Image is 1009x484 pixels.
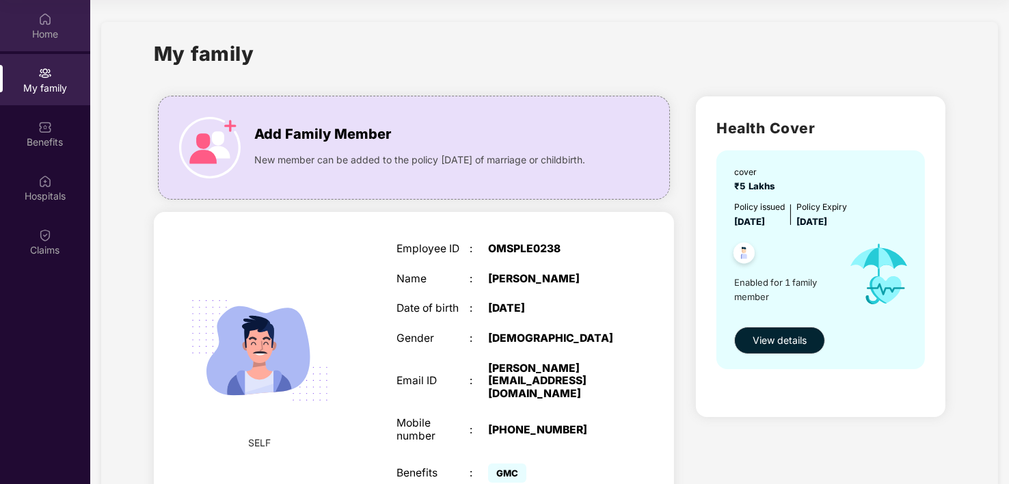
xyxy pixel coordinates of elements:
img: svg+xml;base64,PHN2ZyB4bWxucz0iaHR0cDovL3d3dy53My5vcmcvMjAwMC9zdmciIHdpZHRoPSI0OC45NDMiIGhlaWdodD... [727,239,761,272]
div: : [470,467,488,480]
span: View details [753,333,807,348]
div: : [470,273,488,286]
div: Policy Expiry [796,200,847,213]
div: : [470,332,488,345]
span: [DATE] [734,216,765,227]
div: : [470,243,488,256]
div: [PERSON_NAME] [488,273,616,286]
div: cover [734,165,781,178]
span: New member can be added to the policy [DATE] of marriage or childbirth. [254,152,585,167]
div: Date of birth [396,302,470,315]
h1: My family [154,38,254,69]
span: ₹5 Lakhs [734,180,781,191]
div: : [470,424,488,437]
img: icon [837,229,921,320]
div: OMSPLE0238 [488,243,616,256]
div: [DEMOGRAPHIC_DATA] [488,332,616,345]
div: : [470,375,488,388]
img: svg+xml;base64,PHN2ZyBpZD0iSG9tZSIgeG1sbnM9Imh0dHA6Ly93d3cudzMub3JnLzIwMDAvc3ZnIiB3aWR0aD0iMjAiIG... [38,12,52,26]
div: Email ID [396,375,470,388]
button: View details [734,327,825,354]
div: Mobile number [396,417,470,442]
span: GMC [488,463,526,483]
img: svg+xml;base64,PHN2ZyB3aWR0aD0iMjAiIGhlaWdodD0iMjAiIHZpZXdCb3g9IjAgMCAyMCAyMCIgZmlsbD0ibm9uZSIgeG... [38,66,52,80]
img: icon [179,117,241,178]
div: Policy issued [734,200,785,213]
div: [PERSON_NAME][EMAIL_ADDRESS][DOMAIN_NAME] [488,362,616,401]
div: : [470,302,488,315]
img: svg+xml;base64,PHN2ZyBpZD0iSG9zcGl0YWxzIiB4bWxucz0iaHR0cDovL3d3dy53My5vcmcvMjAwMC9zdmciIHdpZHRoPS... [38,174,52,188]
div: Name [396,273,470,286]
h2: Health Cover [716,117,925,139]
div: Employee ID [396,243,470,256]
span: [DATE] [796,216,827,227]
span: SELF [249,435,271,451]
span: Enabled for 1 family member [734,275,837,304]
div: Benefits [396,467,470,480]
img: svg+xml;base64,PHN2ZyB4bWxucz0iaHR0cDovL3d3dy53My5vcmcvMjAwMC9zdmciIHdpZHRoPSIyMjQiIGhlaWdodD0iMT... [175,265,345,435]
img: svg+xml;base64,PHN2ZyBpZD0iQ2xhaW0iIHhtbG5zPSJodHRwOi8vd3d3LnczLm9yZy8yMDAwL3N2ZyIgd2lkdGg9IjIwIi... [38,228,52,242]
div: [DATE] [488,302,616,315]
img: svg+xml;base64,PHN2ZyBpZD0iQmVuZWZpdHMiIHhtbG5zPSJodHRwOi8vd3d3LnczLm9yZy8yMDAwL3N2ZyIgd2lkdGg9Ij... [38,120,52,134]
div: Gender [396,332,470,345]
div: [PHONE_NUMBER] [488,424,616,437]
span: Add Family Member [254,124,391,145]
